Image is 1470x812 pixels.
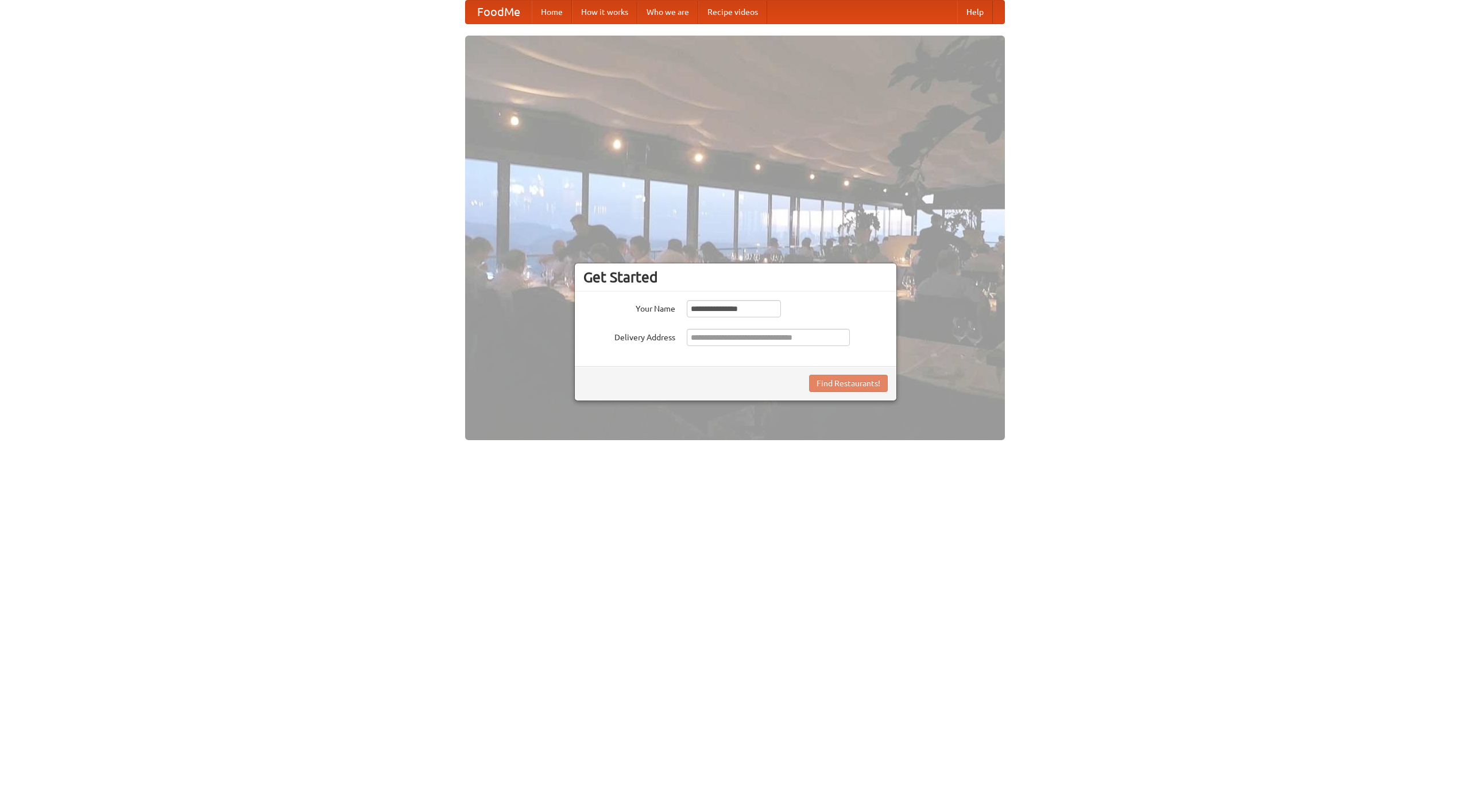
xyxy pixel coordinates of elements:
button: Find Restaurants! [809,375,888,392]
label: Delivery Address [583,329,675,343]
a: Who we are [637,1,698,24]
a: Home [532,1,572,24]
a: Help [957,1,993,24]
a: How it works [572,1,637,24]
a: Recipe videos [698,1,767,24]
h3: Get Started [583,269,888,286]
a: FoodMe [466,1,532,24]
label: Your Name [583,300,675,314]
